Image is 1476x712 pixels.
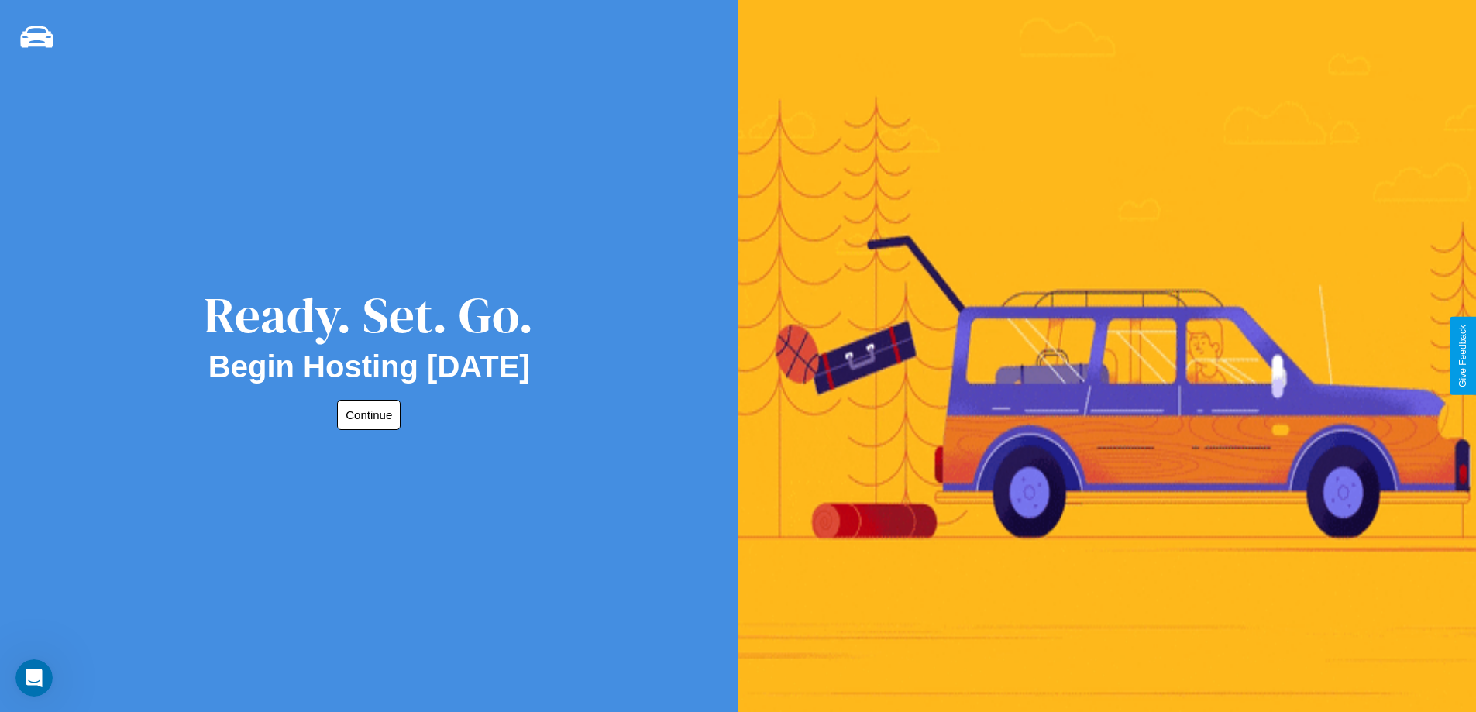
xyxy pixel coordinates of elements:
[337,400,401,430] button: Continue
[204,280,534,349] div: Ready. Set. Go.
[208,349,530,384] h2: Begin Hosting [DATE]
[1457,325,1468,387] div: Give Feedback
[15,659,53,697] iframe: Intercom live chat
